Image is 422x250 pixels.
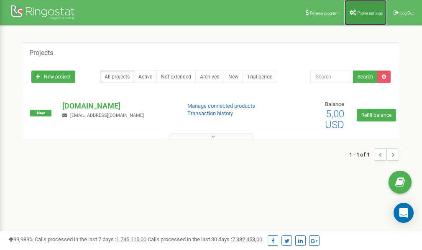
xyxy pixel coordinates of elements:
[156,71,196,83] a: Not extended
[187,110,233,116] a: Transaction history
[100,71,134,83] a: All projects
[310,11,339,15] span: Referral program
[325,108,344,131] span: 5,00 USD
[134,71,157,83] a: Active
[148,236,262,242] span: Calls processed in the last 30 days :
[400,11,414,15] span: Log Out
[353,71,378,83] button: Search
[31,71,75,83] a: New project
[325,101,344,107] span: Balance
[62,101,174,111] p: [DOMAIN_NAME]
[224,71,243,83] a: New
[394,203,414,223] div: Open Intercom Messenger
[232,236,262,242] u: 7 382 453,00
[349,148,374,161] span: 1 - 1 of 1
[349,140,399,169] nav: ...
[30,110,51,116] span: New
[357,109,396,121] a: Refill balance
[310,71,353,83] input: Search
[357,11,383,15] span: Profile settings
[8,236,33,242] span: 99,989%
[187,103,255,109] a: Manage connected products
[243,71,277,83] a: Trial period
[35,236,146,242] span: Calls processed in the last 7 days :
[195,71,224,83] a: Archived
[70,113,144,118] span: [EMAIL_ADDRESS][DOMAIN_NAME]
[116,236,146,242] u: 1 745 115,00
[29,49,53,57] h5: Projects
